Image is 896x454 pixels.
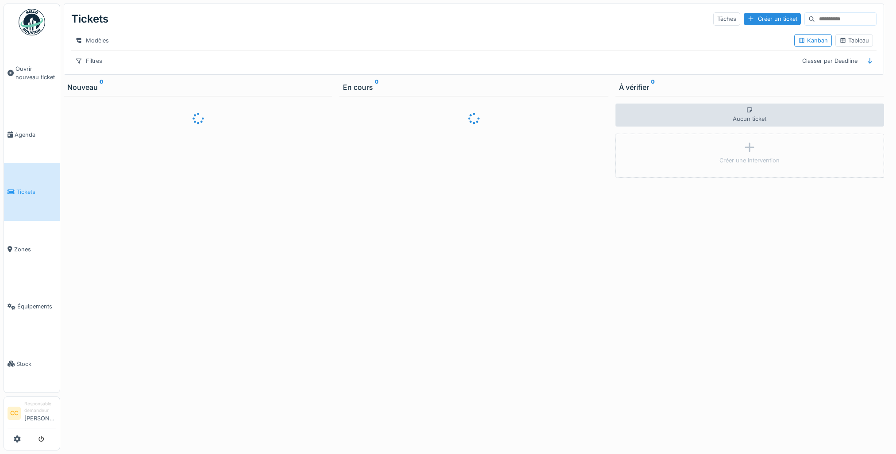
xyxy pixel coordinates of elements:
[4,335,60,392] a: Stock
[651,82,655,92] sup: 0
[17,302,56,311] span: Équipements
[375,82,379,92] sup: 0
[798,54,861,67] div: Classer par Deadline
[14,245,56,254] span: Zones
[100,82,104,92] sup: 0
[24,400,56,426] li: [PERSON_NAME]
[15,65,56,81] span: Ouvrir nouveau ticket
[19,9,45,35] img: Badge_color-CXgf-gQk.svg
[71,34,113,47] div: Modèles
[343,82,604,92] div: En cours
[798,36,828,45] div: Kanban
[16,360,56,368] span: Stock
[619,82,881,92] div: À vérifier
[71,8,108,31] div: Tickets
[744,13,801,25] div: Créer un ticket
[719,156,780,165] div: Créer une intervention
[4,106,60,163] a: Agenda
[67,82,329,92] div: Nouveau
[24,400,56,414] div: Responsable demandeur
[8,407,21,420] li: CC
[4,221,60,278] a: Zones
[615,104,884,127] div: Aucun ticket
[4,40,60,106] a: Ouvrir nouveau ticket
[16,188,56,196] span: Tickets
[8,400,56,428] a: CC Responsable demandeur[PERSON_NAME]
[839,36,869,45] div: Tableau
[15,131,56,139] span: Agenda
[4,278,60,335] a: Équipements
[4,163,60,220] a: Tickets
[71,54,106,67] div: Filtres
[713,12,740,25] div: Tâches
